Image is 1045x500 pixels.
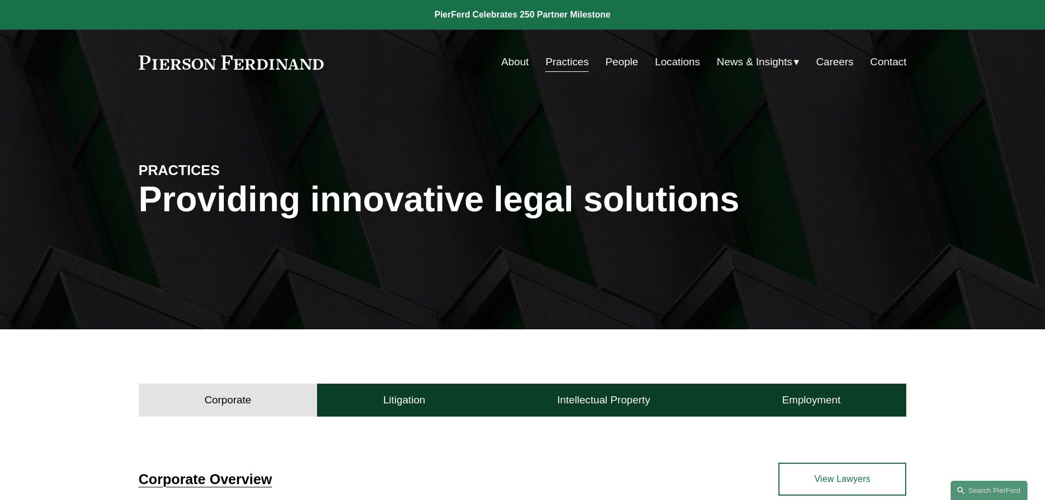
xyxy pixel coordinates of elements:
[383,394,425,407] h4: Litigation
[205,394,251,407] h4: Corporate
[951,481,1027,500] a: Search this site
[717,53,793,72] span: News & Insights
[139,179,907,220] h1: Providing innovative legal solutions
[545,52,589,72] a: Practices
[870,52,906,72] a: Contact
[606,52,639,72] a: People
[501,52,529,72] a: About
[139,161,331,179] h4: PRACTICES
[557,394,651,407] h4: Intellectual Property
[139,471,272,487] a: Corporate Overview
[782,394,841,407] h4: Employment
[717,52,800,72] a: folder dropdown
[778,463,906,496] a: View Lawyers
[816,52,854,72] a: Careers
[655,52,700,72] a: Locations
